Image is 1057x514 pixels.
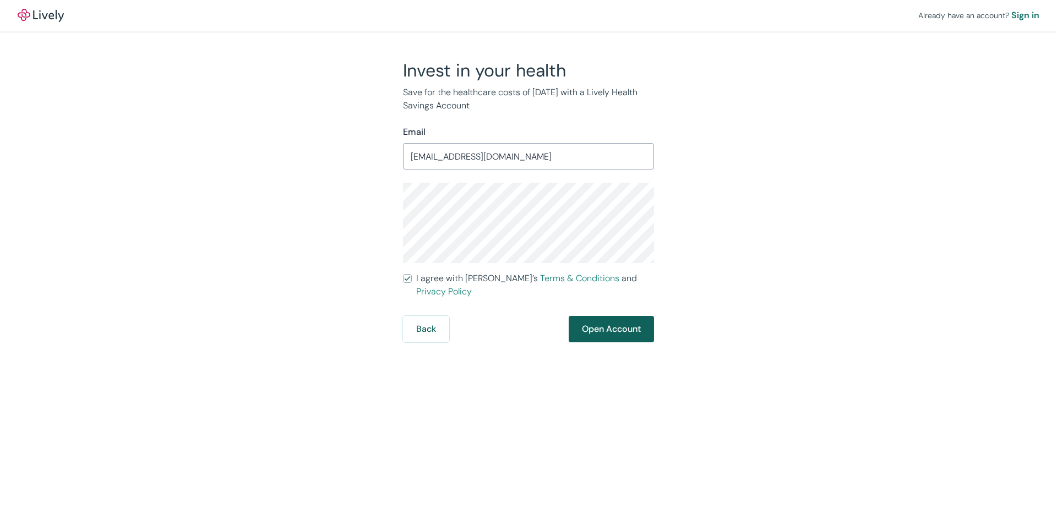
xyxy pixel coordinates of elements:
div: Already have an account? [918,9,1039,22]
button: Open Account [569,316,654,342]
a: Terms & Conditions [540,272,619,284]
button: Back [403,316,449,342]
a: LivelyLively [18,9,64,22]
img: Lively [18,9,64,22]
span: I agree with [PERSON_NAME]’s and [416,272,654,298]
a: Sign in [1011,9,1039,22]
label: Email [403,125,426,139]
a: Privacy Policy [416,286,472,297]
h2: Invest in your health [403,59,654,81]
p: Save for the healthcare costs of [DATE] with a Lively Health Savings Account [403,86,654,112]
